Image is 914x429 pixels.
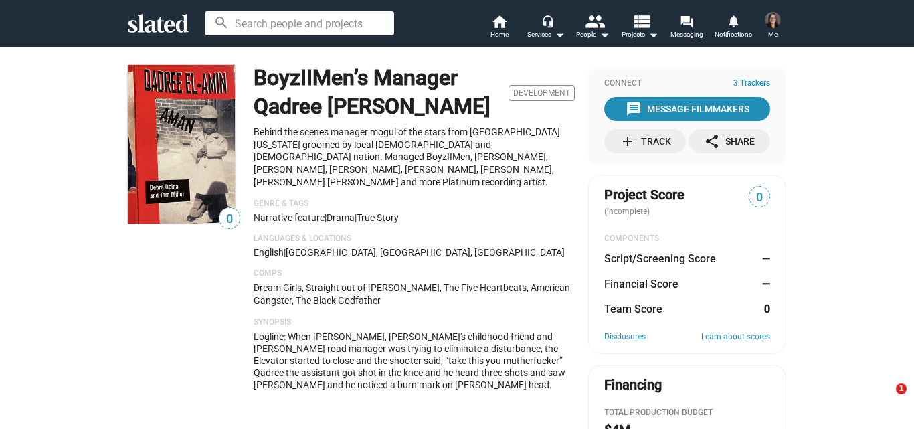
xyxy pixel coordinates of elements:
[254,64,503,120] h1: BoyzIIMen’s Manager Qadree [PERSON_NAME]
[757,302,770,316] dd: 0
[632,11,651,31] mat-icon: view_list
[254,268,575,279] p: Comps
[604,376,662,394] div: Financing
[254,247,284,258] span: English
[490,27,509,43] span: Home
[733,78,770,89] span: 3 Trackers
[626,101,642,117] mat-icon: message
[604,78,770,89] div: Connect
[254,282,575,307] p: Dream Girls, Straight out of [PERSON_NAME], The Five Heartbeats, American Gangster, The Black God...
[569,13,616,43] button: People
[325,212,327,223] span: |
[604,408,770,418] div: Total Production budget
[355,212,357,223] span: |
[701,332,770,343] a: Learn about scores
[219,210,240,228] span: 0
[616,13,663,43] button: Projects
[663,13,710,43] a: Messaging
[869,383,901,416] iframe: Intercom live chat
[757,277,770,291] dd: —
[254,126,575,188] p: Behind the scenes manager mogul of the stars from [GEOGRAPHIC_DATA] [US_STATE] groomed by local [...
[541,15,553,27] mat-icon: headset_mic
[645,27,661,43] mat-icon: arrow_drop_down
[476,13,523,43] a: Home
[604,207,652,216] span: (incomplete)
[757,9,789,44] button: Investor JordenMe
[757,252,770,266] dd: —
[715,27,752,43] span: Notifications
[749,189,769,207] span: 0
[527,27,565,43] div: Services
[596,27,612,43] mat-icon: arrow_drop_down
[357,212,399,223] span: true story
[765,12,781,28] img: Investor Jorden
[604,186,684,204] span: Project Score
[286,247,565,258] span: [GEOGRAPHIC_DATA], [GEOGRAPHIC_DATA], [GEOGRAPHIC_DATA]
[704,133,720,149] mat-icon: share
[670,27,703,43] span: Messaging
[284,247,286,258] span: |
[896,383,907,394] span: 1
[551,27,567,43] mat-icon: arrow_drop_down
[604,252,716,266] dt: Script/Screening Score
[205,11,394,35] input: Search people and projects
[620,133,636,149] mat-icon: add
[604,332,646,343] a: Disclosures
[604,234,770,244] div: COMPONENTS
[327,212,355,223] span: Drama
[727,14,739,27] mat-icon: notifications
[604,302,662,316] dt: Team Score
[768,27,778,43] span: Me
[622,27,658,43] span: Projects
[523,13,569,43] button: Services
[680,15,693,27] mat-icon: forum
[604,97,770,121] button: Message Filmmakers
[254,212,325,223] span: Narrative feature
[509,85,575,101] span: Development
[710,13,757,43] a: Notifications
[491,13,507,29] mat-icon: home
[128,65,235,224] img: BoyzIIMen’s Manager Qadree El-Amin
[620,129,671,153] div: Track
[254,199,575,209] p: Genre & Tags
[604,277,678,291] dt: Financial Score
[604,129,686,153] button: Track
[704,129,755,153] div: Share
[576,27,610,43] div: People
[585,11,604,31] mat-icon: people
[626,97,749,121] div: Message Filmmakers
[689,129,770,153] button: Share
[254,317,575,328] p: Synopsis
[254,234,575,244] p: Languages & Locations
